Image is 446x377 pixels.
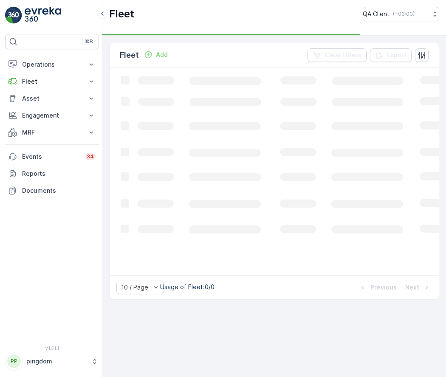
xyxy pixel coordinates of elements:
[5,73,99,90] button: Fleet
[26,357,87,366] p: pingdom
[22,128,82,137] p: MRF
[358,282,398,293] button: Previous
[5,90,99,107] button: Asset
[160,283,215,291] p: Usage of Fleet : 0/0
[5,182,99,199] a: Documents
[22,60,82,69] p: Operations
[393,11,415,17] p: ( +03:00 )
[109,7,134,21] p: Fleet
[370,283,397,292] p: Previous
[387,51,406,59] p: Export
[22,186,96,195] p: Documents
[404,282,432,293] button: Next
[25,7,61,24] img: logo_light-DOdMpM7g.png
[5,56,99,73] button: Operations
[5,107,99,124] button: Engagement
[85,38,93,45] p: ⌘B
[5,124,99,141] button: MRF
[5,7,22,24] img: logo
[5,165,99,182] a: Reports
[363,10,390,18] p: QA Client
[5,352,99,370] button: PPpingdom
[22,77,82,86] p: Fleet
[405,283,419,292] p: Next
[22,111,82,120] p: Engagement
[325,51,361,59] p: Clear Filters
[120,49,139,61] p: Fleet
[370,48,412,62] button: Export
[141,50,171,60] button: Add
[22,94,82,103] p: Asset
[22,152,80,161] p: Events
[308,48,367,62] button: Clear Filters
[5,148,99,165] a: Events34
[22,169,96,178] p: Reports
[87,153,94,160] p: 34
[156,51,168,59] p: Add
[5,346,99,351] span: v 1.51.1
[363,7,439,21] button: QA Client(+03:00)
[7,354,21,368] div: PP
